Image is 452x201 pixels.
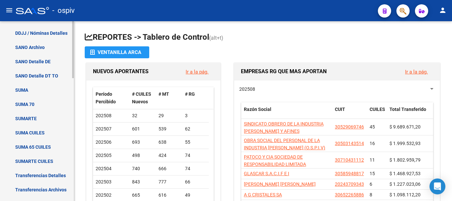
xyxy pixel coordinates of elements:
[241,102,332,124] datatable-header-cell: Razón Social
[158,165,180,173] div: 666
[132,125,153,133] div: 601
[332,102,367,124] datatable-header-cell: CUIT
[244,107,271,112] span: Razón Social
[335,124,364,129] span: 30529069746
[370,171,375,176] span: 15
[389,141,421,146] span: $ 1.999.532,93
[185,112,206,120] div: 3
[93,87,129,109] datatable-header-cell: Período Percibido
[244,138,325,151] span: OBRA SOCIAL DEL PERSONAL DE LA INDUSTRIA [PERSON_NAME] (O.S.P.I.V)
[244,171,289,176] span: GLASCAR S.A.C.I.F E I
[244,121,324,134] span: SINDICATO OBRERO DE LA INDUSTRIA [PERSON_NAME] Y AFINES
[90,46,144,58] div: Ventanilla ARCA
[370,124,375,129] span: 45
[370,181,372,187] span: 6
[158,112,180,120] div: 29
[85,32,441,43] h1: REPORTES -> Tablero de Control
[335,171,364,176] span: 30585948817
[132,178,153,186] div: 843
[405,69,428,75] a: Ir a la pág.
[185,178,206,186] div: 66
[335,107,345,112] span: CUIT
[96,126,112,131] span: 202507
[96,139,112,145] span: 202506
[209,35,223,41] span: (alt+t)
[244,181,316,187] span: [PERSON_NAME] [PERSON_NAME]
[93,68,149,75] span: NUEVOS APORTANTES
[389,192,421,197] span: $ 1.098.112,20
[389,107,426,112] span: Total Transferido
[185,125,206,133] div: 62
[429,178,445,194] div: Open Intercom Messenger
[370,192,372,197] span: 8
[389,124,421,129] span: $ 9.689.671,20
[370,141,375,146] span: 16
[158,125,180,133] div: 539
[132,138,153,146] div: 693
[185,91,195,97] span: # RG
[400,66,433,78] button: Ir a la pág.
[185,191,206,199] div: 49
[132,112,153,120] div: 32
[185,138,206,146] div: 55
[370,107,385,112] span: CUILES
[335,157,364,163] span: 30710431112
[129,87,156,109] datatable-header-cell: # CUILES Nuevos
[389,157,421,163] span: $ 1.802.959,79
[244,154,306,167] span: PATOCO Y CIA SOCIEDAD DE RESPONSABILIDAD LIMITADA
[96,192,112,198] span: 202502
[370,157,375,163] span: 11
[239,86,255,92] span: 202508
[180,66,214,78] button: Ir a la pág.
[387,102,433,124] datatable-header-cell: Total Transferido
[185,152,206,159] div: 74
[96,166,112,171] span: 202504
[389,181,421,187] span: $ 1.227.023,06
[158,138,180,146] div: 638
[96,179,112,184] span: 202503
[335,192,364,197] span: 30652265886
[132,91,151,104] span: # CUILES Nuevos
[5,6,13,14] mat-icon: menu
[158,178,180,186] div: 777
[158,191,180,199] div: 616
[158,152,180,159] div: 424
[185,165,206,173] div: 74
[367,102,387,124] datatable-header-cell: CUILES
[96,91,116,104] span: Período Percibido
[96,153,112,158] span: 202505
[158,91,169,97] span: # MT
[335,141,364,146] span: 30503143514
[389,171,421,176] span: $ 1.468.927,53
[156,87,182,109] datatable-header-cell: # MT
[244,192,282,197] span: A G CRISTALES SA
[439,6,447,14] mat-icon: person
[132,191,153,199] div: 665
[52,3,75,18] span: - ospiv
[335,181,364,187] span: 20243709343
[85,46,149,58] button: Ventanilla ARCA
[132,165,153,173] div: 740
[186,69,208,75] a: Ir a la pág.
[182,87,209,109] datatable-header-cell: # RG
[241,68,327,75] span: EMPRESAS RG QUE MAS APORTAN
[132,152,153,159] div: 498
[96,113,112,118] span: 202508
